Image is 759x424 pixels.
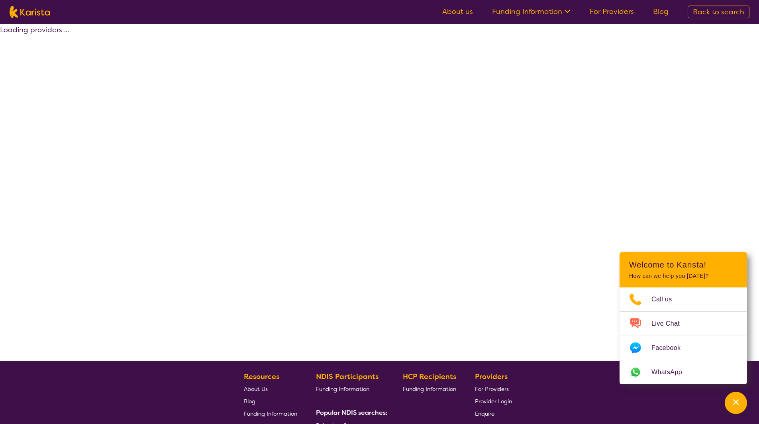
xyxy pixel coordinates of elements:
[316,372,379,381] b: NDIS Participants
[244,398,255,405] span: Blog
[244,385,268,393] span: About Us
[475,372,508,381] b: Providers
[629,260,737,270] h2: Welcome to Karista!
[475,410,494,417] span: Enquire
[475,385,509,393] span: For Providers
[590,7,634,16] a: For Providers
[629,273,737,279] p: How can we help you [DATE]?
[620,287,747,384] ul: Choose channel
[651,342,690,354] span: Facebook
[651,318,689,330] span: Live Chat
[492,7,571,16] a: Funding Information
[620,252,747,384] div: Channel Menu
[316,385,369,393] span: Funding Information
[475,407,512,420] a: Enquire
[475,398,512,405] span: Provider Login
[244,372,279,381] b: Resources
[693,7,744,17] span: Back to search
[244,383,297,395] a: About Us
[475,395,512,407] a: Provider Login
[10,6,50,18] img: Karista logo
[620,360,747,384] a: Web link opens in a new tab.
[651,293,682,305] span: Call us
[653,7,669,16] a: Blog
[403,385,456,393] span: Funding Information
[403,383,456,395] a: Funding Information
[244,395,297,407] a: Blog
[244,410,297,417] span: Funding Information
[316,383,384,395] a: Funding Information
[403,372,456,381] b: HCP Recipients
[725,392,747,414] button: Channel Menu
[244,407,297,420] a: Funding Information
[316,408,388,417] b: Popular NDIS searches:
[475,383,512,395] a: For Providers
[651,366,692,378] span: WhatsApp
[688,6,749,18] a: Back to search
[442,7,473,16] a: About us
